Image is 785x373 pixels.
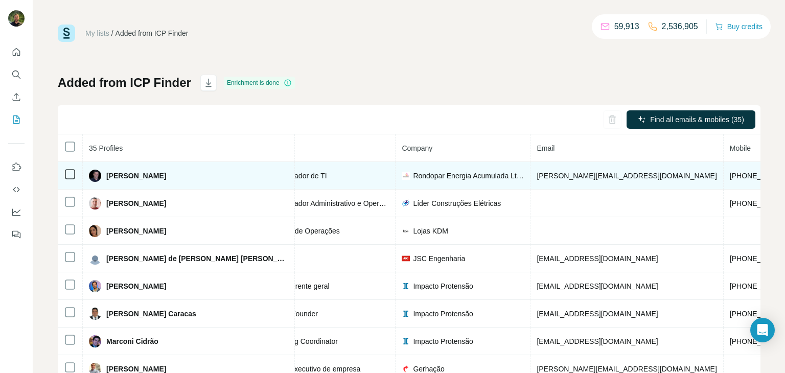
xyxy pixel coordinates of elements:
[89,252,101,265] img: Avatar
[111,28,113,38] li: /
[537,310,658,318] span: [EMAIL_ADDRESS][DOMAIN_NAME]
[402,310,410,318] img: company-logo
[89,308,101,320] img: Avatar
[413,226,448,236] span: Lojas KDM
[402,199,410,207] img: company-logo
[89,197,101,209] img: Avatar
[267,199,402,207] span: Coordenador Administrativo e Operacional
[267,282,329,290] span: Sócio-gerente geral
[58,75,191,91] h1: Added from ICP Finder
[267,310,318,318] span: CEO & Founder
[537,365,717,373] span: [PERSON_NAME][EMAIL_ADDRESS][DOMAIN_NAME]
[58,25,75,42] img: Surfe Logo
[8,110,25,129] button: My lists
[89,335,101,347] img: Avatar
[650,114,744,125] span: Find all emails & mobiles (35)
[537,337,658,345] span: [EMAIL_ADDRESS][DOMAIN_NAME]
[402,227,410,235] img: company-logo
[730,144,751,152] span: Mobile
[413,336,473,346] span: Impacto Protensão
[627,110,755,129] button: Find all emails & mobiles (35)
[89,280,101,292] img: Avatar
[537,254,658,263] span: [EMAIL_ADDRESS][DOMAIN_NAME]
[267,172,327,180] span: Coordenador de TI
[8,158,25,176] button: Use Surfe on LinkedIn
[89,170,101,182] img: Avatar
[402,254,410,263] img: company-logo
[106,309,196,319] span: [PERSON_NAME] Caracas
[537,144,555,152] span: Email
[537,282,658,290] span: [EMAIL_ADDRESS][DOMAIN_NAME]
[402,172,410,180] img: company-logo
[267,365,360,373] span: Diretor executivo de empresa
[8,225,25,244] button: Feedback
[614,20,639,33] p: 59,913
[413,253,465,264] span: JSC Engenharia
[89,225,101,237] img: Avatar
[106,226,166,236] span: [PERSON_NAME]
[8,88,25,106] button: Enrich CSV
[224,77,295,89] div: Enrichment is done
[106,253,288,264] span: [PERSON_NAME] de [PERSON_NAME] [PERSON_NAME]
[8,43,25,61] button: Quick start
[402,365,410,373] img: company-logo
[402,144,432,152] span: Company
[662,20,698,33] p: 2,536,905
[85,29,109,37] a: My lists
[402,282,410,290] img: company-logo
[413,309,473,319] span: Impacto Protensão
[8,65,25,84] button: Search
[267,337,338,345] span: Marketing Coordinator
[89,144,123,152] span: 35 Profiles
[106,171,166,181] span: [PERSON_NAME]
[106,336,158,346] span: Marconi Cidrão
[715,19,763,34] button: Buy credits
[413,171,524,181] span: Rondopar Energia Acumulada Ltda
[402,337,410,345] img: company-logo
[8,180,25,199] button: Use Surfe API
[750,318,775,342] div: Open Intercom Messenger
[413,281,473,291] span: Impacto Protensão
[106,198,166,208] span: [PERSON_NAME]
[267,227,339,235] span: Gerente de Operações
[116,28,189,38] div: Added from ICP Finder
[8,203,25,221] button: Dashboard
[537,172,717,180] span: [PERSON_NAME][EMAIL_ADDRESS][DOMAIN_NAME]
[106,281,166,291] span: [PERSON_NAME]
[8,10,25,27] img: Avatar
[413,198,501,208] span: Líder Construções Elétricas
